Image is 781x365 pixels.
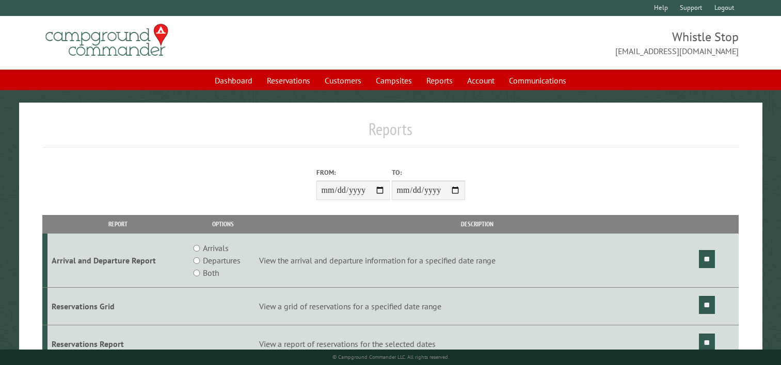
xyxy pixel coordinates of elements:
[47,325,189,362] td: Reservations Report
[258,234,697,288] td: View the arrival and departure information for a specified date range
[42,20,171,60] img: Campground Commander
[47,234,189,288] td: Arrival and Departure Report
[392,168,465,177] label: To:
[189,215,258,233] th: Options
[258,215,697,233] th: Description
[203,267,219,279] label: Both
[203,254,241,267] label: Departures
[209,71,259,90] a: Dashboard
[261,71,316,90] a: Reservations
[47,288,189,325] td: Reservations Grid
[316,168,390,177] label: From:
[318,71,368,90] a: Customers
[461,71,501,90] a: Account
[420,71,459,90] a: Reports
[47,215,189,233] th: Report
[42,119,739,147] h1: Reports
[332,354,449,360] small: © Campground Commander LLC. All rights reserved.
[203,242,229,254] label: Arrivals
[391,28,739,57] span: Whistle Stop [EMAIL_ADDRESS][DOMAIN_NAME]
[258,288,697,325] td: View a grid of reservations for a specified date range
[503,71,572,90] a: Communications
[370,71,418,90] a: Campsites
[258,325,697,362] td: View a report of reservations for the selected dates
